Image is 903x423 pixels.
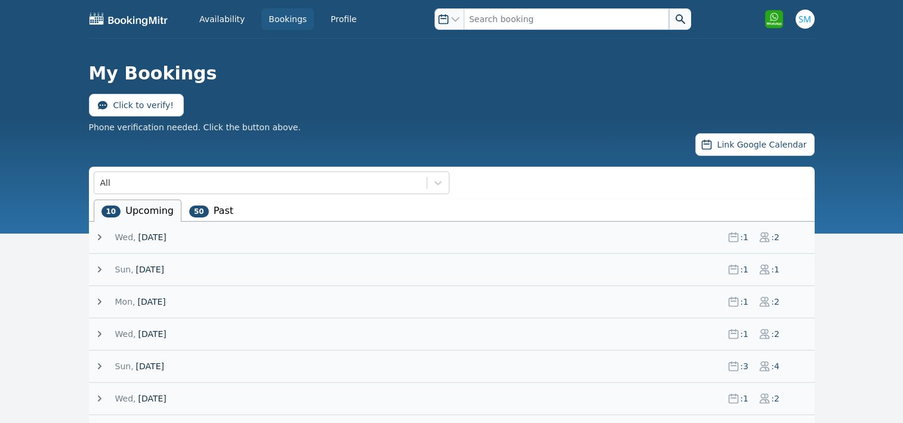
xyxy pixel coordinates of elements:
[115,231,136,243] span: Wed,
[100,177,110,189] div: All
[464,8,669,30] input: Search booking
[138,328,166,340] span: [DATE]
[89,121,301,133] span: Phone verification needed. Click the button above.
[115,360,134,372] span: Sun,
[771,328,780,340] span: : 2
[89,94,184,117] button: Click to verify!
[115,263,134,275] span: Sun,
[115,328,136,340] span: Wed,
[94,200,181,222] li: Upcoming
[137,296,165,308] span: [DATE]
[765,10,784,29] img: Click to open WhatsApp
[739,360,749,372] span: : 3
[323,8,364,30] a: Profile
[138,231,166,243] span: [DATE]
[771,231,780,243] span: : 2
[261,8,314,30] a: Bookings
[94,328,815,340] button: Wed,[DATE]:1:2
[136,360,164,372] span: [DATE]
[771,263,780,275] span: : 1
[115,393,136,404] span: Wed,
[771,393,780,404] span: : 2
[138,393,166,404] span: [DATE]
[739,231,749,243] span: : 1
[89,63,805,84] h1: My Bookings
[181,200,241,222] li: Past
[189,206,209,217] span: 50
[94,263,815,275] button: Sun,[DATE]:1:1
[115,296,135,308] span: Mon,
[771,360,780,372] span: : 4
[695,133,815,156] button: Link Google Calendar
[89,12,169,26] img: BookingMitr
[739,328,749,340] span: : 1
[94,393,815,404] button: Wed,[DATE]:1:2
[739,296,749,308] span: : 1
[136,263,164,275] span: [DATE]
[771,296,780,308] span: : 2
[739,263,749,275] span: : 1
[739,393,749,404] span: : 1
[192,8,252,30] a: Availability
[94,296,815,308] button: Mon,[DATE]:1:2
[101,206,121,217] span: 10
[94,231,815,243] button: Wed,[DATE]:1:2
[94,360,815,372] button: Sun,[DATE]:3:4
